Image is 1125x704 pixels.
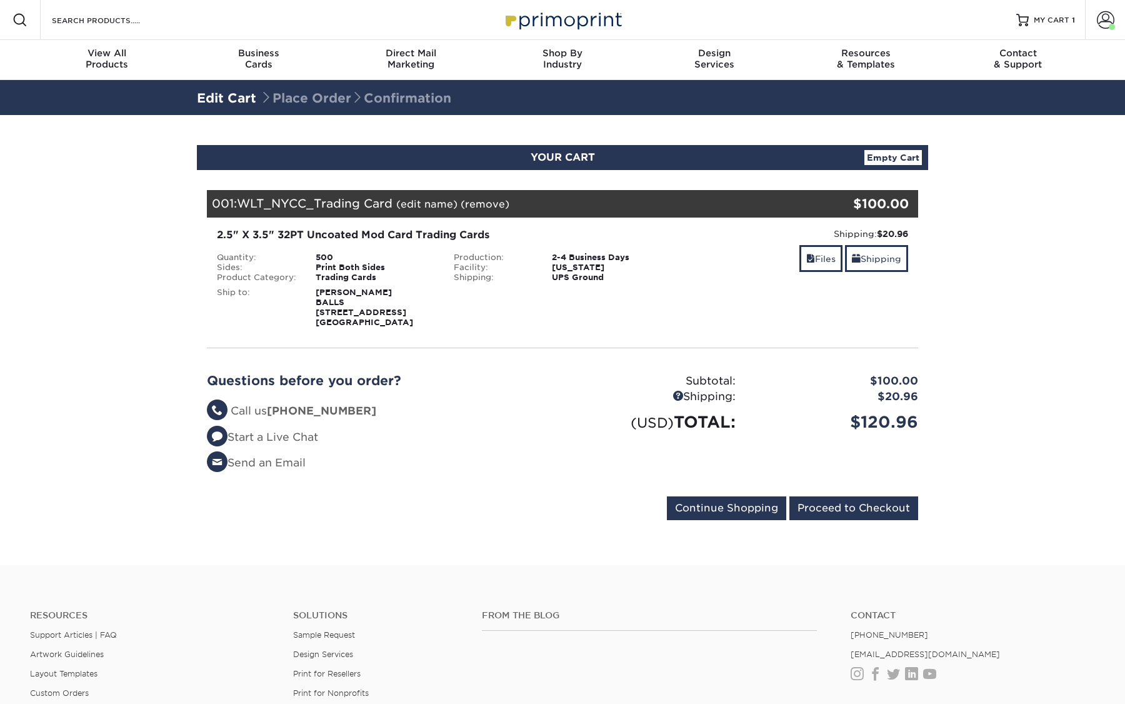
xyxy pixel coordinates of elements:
[30,630,117,640] a: Support Articles | FAQ
[487,48,639,59] span: Shop By
[542,253,681,263] div: 2-4 Business Days
[638,48,790,70] div: Services
[207,373,553,388] h2: Questions before you order?
[942,40,1094,80] a: Contact& Support
[293,650,353,659] a: Design Services
[183,48,335,59] span: Business
[207,190,799,218] div: 001:
[260,91,451,106] span: Place Order Confirmation
[293,630,355,640] a: Sample Request
[790,48,942,59] span: Resources
[316,288,413,327] strong: [PERSON_NAME] BALLS [STREET_ADDRESS] [GEOGRAPHIC_DATA]
[638,48,790,59] span: Design
[51,13,172,28] input: SEARCH PRODUCTS.....
[30,688,89,698] a: Custom Orders
[789,496,918,520] input: Proceed to Checkout
[444,263,543,273] div: Facility:
[293,669,361,678] a: Print for Resellers
[335,48,487,70] div: Marketing
[1034,15,1069,26] span: MY CART
[542,263,681,273] div: [US_STATE]
[207,288,306,328] div: Ship to:
[790,40,942,80] a: Resources& Templates
[306,273,444,283] div: Trading Cards
[306,253,444,263] div: 500
[790,48,942,70] div: & Templates
[444,253,543,263] div: Production:
[396,198,457,210] a: (edit name)
[293,610,462,621] h4: Solutions
[482,610,817,621] h4: From the Blog
[306,263,444,273] div: Print Both Sides
[631,415,674,431] small: (USD)
[799,194,909,213] div: $100.00
[31,48,183,70] div: Products
[1072,16,1075,24] span: 1
[542,273,681,283] div: UPS Ground
[197,91,256,106] a: Edit Cart
[562,389,745,405] div: Shipping:
[444,273,543,283] div: Shipping:
[851,630,928,640] a: [PHONE_NUMBER]
[183,40,335,80] a: BusinessCards
[942,48,1094,70] div: & Support
[845,245,908,272] a: Shipping
[267,405,376,417] strong: [PHONE_NUMBER]
[745,389,927,405] div: $20.96
[667,496,786,520] input: Continue Shopping
[293,688,369,698] a: Print for Nonprofits
[745,373,927,390] div: $100.00
[745,410,927,434] div: $120.96
[217,228,671,243] div: 2.5" X 3.5" 32PT Uncoated Mod Card Trading Cards
[183,48,335,70] div: Cards
[335,40,487,80] a: Direct MailMarketing
[942,48,1094,59] span: Contact
[335,48,487,59] span: Direct Mail
[30,650,104,659] a: Artwork Guidelines
[852,254,861,264] span: shipping
[562,373,745,390] div: Subtotal:
[207,456,306,469] a: Send an Email
[207,273,306,283] div: Product Category:
[690,228,908,240] div: Shipping:
[864,150,922,165] a: Empty Cart
[31,48,183,59] span: View All
[500,6,625,33] img: Primoprint
[207,263,306,273] div: Sides:
[30,610,274,621] h4: Resources
[207,431,318,443] a: Start a Live Chat
[806,254,815,264] span: files
[799,245,842,272] a: Files
[487,40,639,80] a: Shop ByIndustry
[877,229,908,239] strong: $20.96
[207,403,553,420] li: Call us
[531,151,595,163] span: YOUR CART
[461,198,509,210] a: (remove)
[31,40,183,80] a: View AllProducts
[487,48,639,70] div: Industry
[207,253,306,263] div: Quantity:
[851,610,1095,621] a: Contact
[638,40,790,80] a: DesignServices
[237,196,392,210] span: WLT_NYCC_Trading Card
[562,410,745,434] div: TOTAL:
[851,650,1000,659] a: [EMAIL_ADDRESS][DOMAIN_NAME]
[30,669,97,678] a: Layout Templates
